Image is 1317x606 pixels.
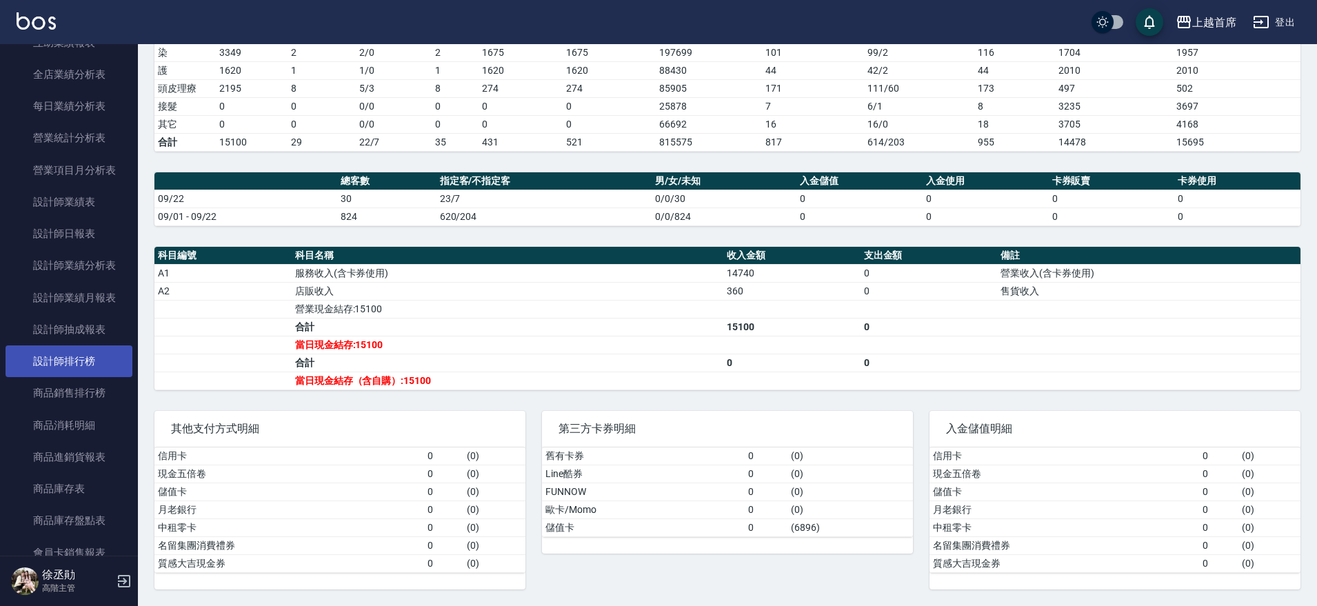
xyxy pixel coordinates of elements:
td: 2 [432,43,479,61]
td: ( 0 ) [1238,483,1300,501]
a: 商品庫存盤點表 [6,505,132,536]
a: 設計師業績表 [6,186,132,218]
td: 0 [1199,554,1239,572]
td: 0 [424,518,464,536]
td: 0 [432,97,479,115]
td: 0 [563,115,656,133]
td: 497 [1055,79,1174,97]
td: 431 [479,133,563,151]
td: 25878 [656,97,761,115]
td: 2195 [216,79,288,97]
td: 服務收入(含卡券使用) [292,264,723,282]
td: 274 [479,79,563,97]
td: 42 / 2 [864,61,974,79]
a: 設計師抽成報表 [6,314,132,345]
td: 現金五倍卷 [154,465,424,483]
td: 15100 [723,318,861,336]
td: 0 [861,318,998,336]
th: 卡券使用 [1174,172,1300,190]
td: ( 0 ) [463,483,525,501]
td: 營業現金結存:15100 [292,300,723,318]
td: 質感大吉現金券 [154,554,424,572]
td: ( 0 ) [463,501,525,518]
td: 1620 [479,61,563,79]
td: 111 / 60 [864,79,974,97]
td: 0 [723,354,861,372]
th: 支出金額 [861,247,998,265]
td: 0 [288,115,356,133]
td: ( 0 ) [1238,465,1300,483]
span: 第三方卡券明細 [559,422,896,436]
td: 2 / 0 [356,43,432,61]
a: 設計師排行榜 [6,345,132,377]
td: 502 [1173,79,1300,97]
td: 2010 [1055,61,1174,79]
td: 儲值卡 [542,518,745,536]
a: 會員卡銷售報表 [6,537,132,569]
td: 66692 [656,115,761,133]
table: a dense table [154,447,525,573]
td: ( 0 ) [463,447,525,465]
td: 360 [723,282,861,300]
td: 44 [762,61,864,79]
td: 173 [974,79,1055,97]
td: 85905 [656,79,761,97]
td: ( 6896 ) [787,518,912,536]
td: 0 [923,208,1049,225]
td: ( 0 ) [787,483,912,501]
td: A2 [154,282,292,300]
td: 14478 [1055,133,1174,151]
td: 合計 [154,133,216,151]
td: 0 [1199,447,1239,465]
td: 0 [424,447,464,465]
a: 營業項目月分析表 [6,154,132,186]
td: 0 [1049,190,1175,208]
td: 質感大吉現金券 [929,554,1199,572]
td: 1957 [1173,43,1300,61]
a: 營業統計分析表 [6,122,132,154]
td: 當日現金結存（含自購）:15100 [292,372,723,390]
td: 1 [432,61,479,79]
td: 29 [288,133,356,151]
td: 0 [745,483,788,501]
td: 護 [154,61,216,79]
td: 16 / 0 [864,115,974,133]
td: 信用卡 [154,447,424,465]
td: 171 [762,79,864,97]
td: 0 [424,483,464,501]
table: a dense table [542,447,913,537]
button: 登出 [1247,10,1300,35]
td: 8 [288,79,356,97]
td: 0 [479,115,563,133]
td: 接髮 [154,97,216,115]
td: 0 [424,554,464,572]
td: 頭皮理療 [154,79,216,97]
td: 營業收入(含卡券使用) [997,264,1300,282]
td: 0 [288,97,356,115]
th: 入金使用 [923,172,1049,190]
img: Logo [17,12,56,30]
td: 中租零卡 [929,518,1199,536]
td: ( 0 ) [787,465,912,483]
td: 3235 [1055,97,1174,115]
td: 15100 [216,133,288,151]
td: 染 [154,43,216,61]
td: 0 / 0 [356,97,432,115]
td: 1620 [216,61,288,79]
td: 0/0/824 [652,208,796,225]
td: 當日現金結存:15100 [292,336,723,354]
td: ( 0 ) [1238,518,1300,536]
td: 0 [1199,501,1239,518]
td: ( 0 ) [1238,501,1300,518]
div: 上越首席 [1192,14,1236,31]
td: 店販收入 [292,282,723,300]
table: a dense table [154,247,1300,390]
td: 30 [337,190,436,208]
td: ( 0 ) [787,501,912,518]
td: 955 [974,133,1055,151]
a: 設計師業績分析表 [6,250,132,281]
td: 3705 [1055,115,1174,133]
td: 817 [762,133,864,151]
td: 中租零卡 [154,518,424,536]
td: 0 [1049,208,1175,225]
